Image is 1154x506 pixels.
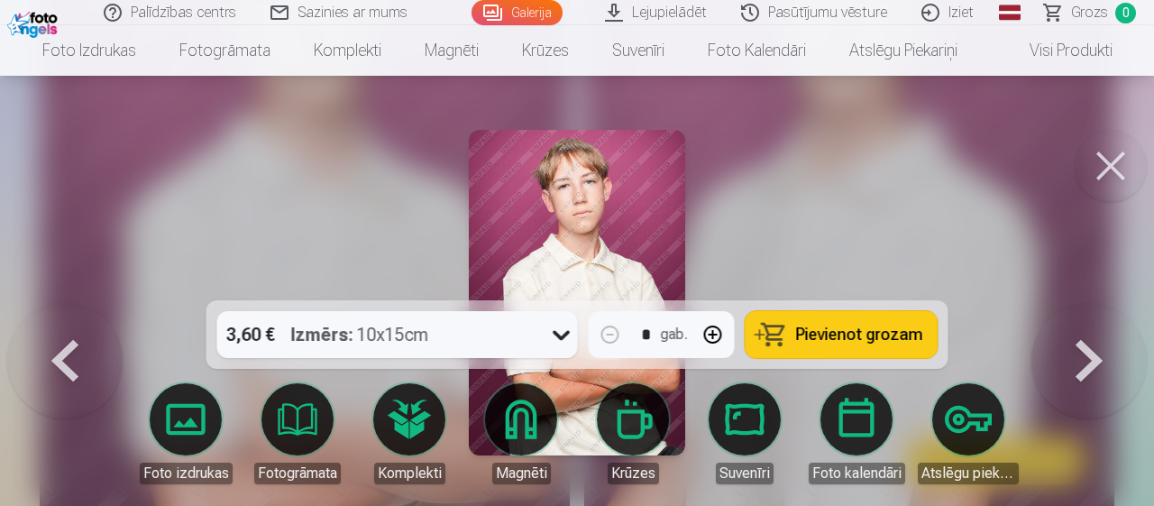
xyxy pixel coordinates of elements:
[247,383,348,484] a: Fotogrāmata
[471,383,572,484] a: Magnēti
[716,463,774,484] div: Suvenīri
[809,463,905,484] div: Foto kalendāri
[918,463,1019,484] div: Atslēgu piekariņi
[500,25,591,76] a: Krūzes
[608,463,659,484] div: Krūzes
[806,383,907,484] a: Foto kalendāri
[21,25,158,76] a: Foto izdrukas
[979,25,1134,76] a: Visi produkti
[582,383,683,484] a: Krūzes
[492,463,551,484] div: Magnēti
[686,25,828,76] a: Foto kalendāri
[1115,3,1136,23] span: 0
[359,383,460,484] a: Komplekti
[661,324,688,345] div: gab.
[292,25,403,76] a: Komplekti
[796,327,923,343] span: Pievienot grozam
[918,383,1019,484] a: Atslēgu piekariņi
[591,25,686,76] a: Suvenīri
[7,7,62,38] img: /fa1
[254,463,341,484] div: Fotogrāmata
[291,322,353,347] strong: Izmērs :
[135,383,236,484] a: Foto izdrukas
[403,25,500,76] a: Magnēti
[291,311,429,358] div: 10x15cm
[158,25,292,76] a: Fotogrāmata
[828,25,979,76] a: Atslēgu piekariņi
[140,463,233,484] div: Foto izdrukas
[374,463,445,484] div: Komplekti
[1071,2,1108,23] span: Grozs
[217,311,284,358] div: 3,60 €
[694,383,795,484] a: Suvenīri
[746,311,938,358] button: Pievienot grozam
